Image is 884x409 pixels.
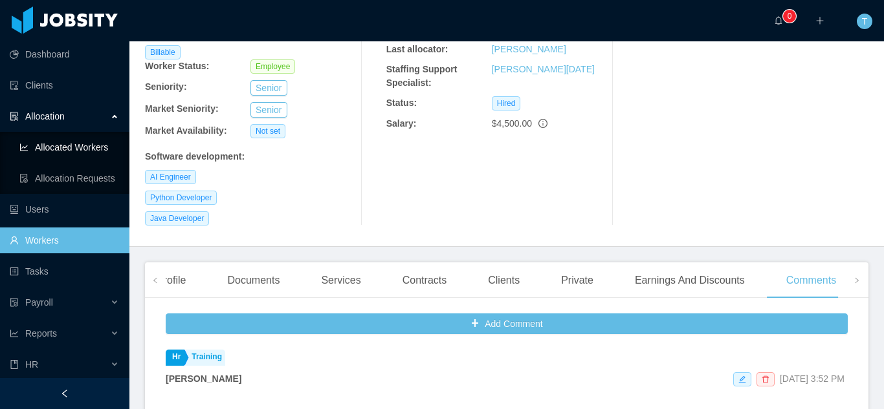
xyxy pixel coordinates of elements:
[10,112,19,121] i: icon: solution
[478,262,530,299] div: Clients
[774,16,783,25] i: icon: bell
[25,359,38,370] span: HR
[146,262,196,299] div: Profile
[492,96,521,110] span: Hired
[783,10,796,23] sup: 0
[250,124,285,138] span: Not set
[10,196,119,222] a: icon: robotUsers
[250,59,295,74] span: Employee
[145,81,187,92] b: Seniority:
[624,262,755,299] div: Earnings And Discounts
[145,45,181,59] span: Billable
[185,350,225,366] a: Training
[152,277,159,284] i: icon: left
[776,262,846,299] div: Comments
[392,262,457,299] div: Contracts
[10,41,119,67] a: icon: pie-chartDashboard
[145,151,245,162] b: Software development :
[815,16,824,25] i: icon: plus
[780,373,845,384] span: [DATE] 3:52 PM
[19,165,119,191] a: icon: file-doneAllocation Requests
[25,111,65,121] span: Allocation
[217,262,290,299] div: Documents
[145,170,196,184] span: AI Engineer
[762,375,769,383] i: icon: delete
[492,44,566,54] a: [PERSON_NAME]
[250,102,287,118] button: Senior
[386,64,458,88] b: Staffing Support Specialist:
[10,258,119,284] a: icon: profileTasks
[492,64,595,74] a: [PERSON_NAME][DATE]
[19,134,119,160] a: icon: line-chartAllocated Workers
[538,119,547,128] span: info-circle
[738,375,746,383] i: icon: edit
[25,328,57,339] span: Reports
[311,262,371,299] div: Services
[386,98,417,108] b: Status:
[145,61,209,71] b: Worker Status:
[10,227,119,253] a: icon: userWorkers
[10,72,119,98] a: icon: auditClients
[25,297,53,308] span: Payroll
[145,211,209,225] span: Java Developer
[145,125,227,136] b: Market Availability:
[854,277,860,284] i: icon: right
[166,350,184,366] a: Hr
[386,44,448,54] b: Last allocator:
[166,313,848,334] button: icon: plusAdd Comment
[10,298,19,307] i: icon: file-protect
[10,360,19,369] i: icon: book
[386,118,417,129] b: Salary:
[145,103,219,114] b: Market Seniority:
[492,118,532,129] span: $4,500.00
[10,329,19,338] i: icon: line-chart
[862,14,868,29] span: T
[166,373,241,384] strong: [PERSON_NAME]
[250,80,287,96] button: Senior
[551,262,604,299] div: Private
[145,191,217,205] span: Python Developer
